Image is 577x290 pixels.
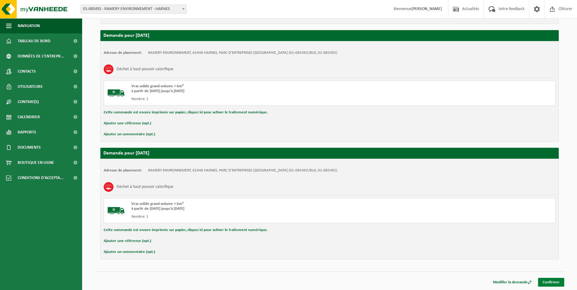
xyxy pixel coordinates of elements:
img: BL-SO-LV.png [107,202,125,220]
button: Cette commande est encore imprimée sur papier, cliquez ici pour activer le traitement numérique. [104,109,268,116]
span: Vrac solide grand volume > 6m³ [131,84,183,88]
span: Tableau de bord [18,33,50,49]
a: Confirmer [538,278,564,287]
td: RAMERY ENVIRONNEMENT, 62440 HARNES, PARC D'ENTREPRISES [GEOGRAPHIC_DATA] (01-085492/BUS, 01-085492) [148,50,337,55]
strong: Adresse de placement: [104,51,142,55]
strong: Demande pour [DATE] [103,151,149,156]
span: Utilisateurs [18,79,43,94]
span: Navigation [18,18,40,33]
strong: Adresse de placement: [104,168,142,172]
button: Ajouter une référence (opt.) [104,119,151,127]
button: Ajouter un commentaire (opt.) [104,248,155,256]
button: Cette commande est encore imprimée sur papier, cliquez ici pour activer le traitement numérique. [104,226,268,234]
strong: Demande pour [DATE] [103,33,149,38]
span: Boutique en ligne [18,155,54,170]
span: Conditions d'accepta... [18,170,64,185]
span: Vrac solide grand volume > 6m³ [131,202,183,206]
img: BL-SO-LV.png [107,84,125,102]
h3: Déchet à haut pouvoir calorifique [116,182,173,192]
span: Rapports [18,125,36,140]
strong: [PERSON_NAME] [412,7,442,11]
span: Calendrier [18,109,40,125]
h3: Déchet à haut pouvoir calorifique [116,64,173,74]
div: Nombre: 1 [131,97,354,102]
button: Ajouter un commentaire (opt.) [104,130,155,138]
a: Modifier la demande [488,278,536,287]
span: Contrat(s) [18,94,39,109]
span: Données de l'entrepr... [18,49,64,64]
span: 01-085492 - RAMERY ENVIRONNEMENT - HARNES [80,5,187,14]
span: Documents [18,140,41,155]
button: Ajouter une référence (opt.) [104,237,151,245]
td: RAMERY ENVIRONNEMENT, 62440 HARNES, PARC D'ENTREPRISES [GEOGRAPHIC_DATA] (01-085492/BUS, 01-085492) [148,168,337,173]
span: 01-085492 - RAMERY ENVIRONNEMENT - HARNES [81,5,186,13]
strong: à partir de [DATE] jusqu'à [DATE] [131,89,184,93]
span: Contacts [18,64,36,79]
div: Nombre: 1 [131,214,354,219]
strong: à partir de [DATE] jusqu'à [DATE] [131,207,184,211]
